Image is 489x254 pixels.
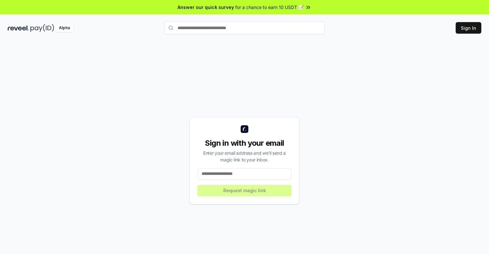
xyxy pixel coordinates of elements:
[197,138,292,148] div: Sign in with your email
[8,24,29,32] img: reveel_dark
[55,24,73,32] div: Alpha
[241,125,248,133] img: logo_small
[456,22,481,34] button: Sign In
[197,150,292,163] div: Enter your email address and we’ll send a magic link to your inbox.
[235,4,304,11] span: for a chance to earn 10 USDT 📝
[178,4,234,11] span: Answer our quick survey
[30,24,54,32] img: pay_id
